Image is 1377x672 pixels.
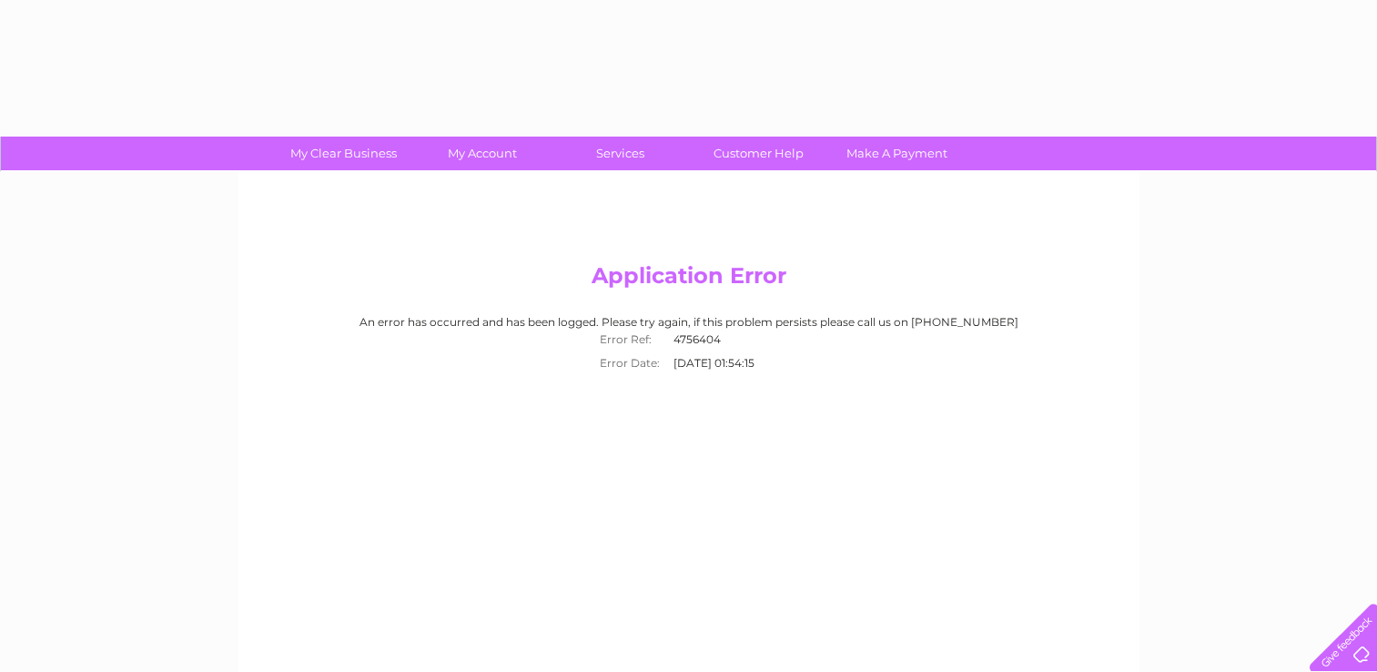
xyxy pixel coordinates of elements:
td: [DATE] 01:54:15 [669,351,786,375]
a: My Account [407,137,557,170]
a: My Clear Business [268,137,419,170]
a: Make A Payment [822,137,972,170]
td: 4756404 [669,328,786,351]
th: Error Ref: [591,328,669,351]
h2: Application Error [256,263,1122,298]
div: An error has occurred and has been logged. Please try again, if this problem persists please call... [256,316,1122,375]
a: Customer Help [683,137,834,170]
th: Error Date: [591,351,669,375]
a: Services [545,137,695,170]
